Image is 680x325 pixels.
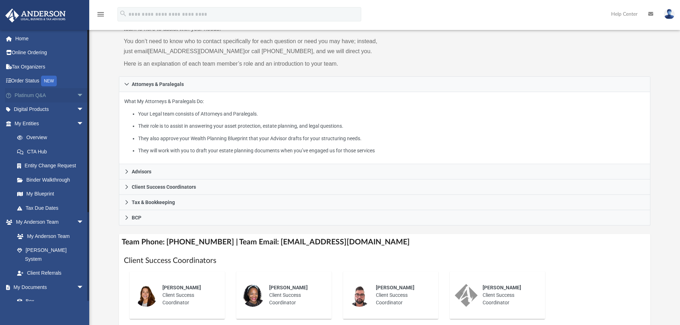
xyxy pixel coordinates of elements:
li: They also approve your Wealth Planning Blueprint that your Advisor drafts for your structuring ne... [138,134,645,143]
a: Home [5,31,95,46]
img: thumbnail [241,284,264,307]
img: Anderson Advisors Platinum Portal [3,9,68,22]
img: thumbnail [348,284,371,307]
a: [EMAIL_ADDRESS][DOMAIN_NAME] [148,48,245,54]
span: [PERSON_NAME] [376,285,414,290]
span: Attorneys & Paralegals [132,82,184,87]
a: Box [10,294,87,309]
a: Advisors [119,164,651,179]
a: Tax Organizers [5,60,95,74]
a: My Anderson Team [10,229,87,243]
p: Here is an explanation of each team member’s role and an introduction to your team. [124,59,380,69]
span: arrow_drop_down [77,88,91,103]
p: What My Attorneys & Paralegals Do: [124,97,645,155]
div: Client Success Coordinator [157,279,220,311]
a: Digital Productsarrow_drop_down [5,102,95,117]
a: [PERSON_NAME] System [10,243,91,266]
span: [PERSON_NAME] [162,285,201,290]
a: Tax Due Dates [10,201,95,215]
div: Attorneys & Paralegals [119,92,651,164]
div: Client Success Coordinator [478,279,540,311]
a: My Blueprint [10,187,91,201]
div: Client Success Coordinator [264,279,327,311]
a: BCP [119,210,651,225]
a: Client Success Coordinators [119,179,651,195]
span: BCP [132,215,141,220]
p: You don’t need to know who to contact specifically for each question or need you may have; instea... [124,36,380,56]
span: arrow_drop_down [77,116,91,131]
span: [PERSON_NAME] [483,285,521,290]
a: Client Referrals [10,266,91,280]
h4: Team Phone: [PHONE_NUMBER] | Team Email: [EMAIL_ADDRESS][DOMAIN_NAME] [119,234,651,250]
span: [PERSON_NAME] [269,285,308,290]
i: search [119,10,127,17]
span: Tax & Bookkeeping [132,200,175,205]
span: arrow_drop_down [77,280,91,295]
a: Entity Change Request [10,159,95,173]
a: Tax & Bookkeeping [119,195,651,210]
a: Binder Walkthrough [10,173,95,187]
li: Your Legal team consists of Attorneys and Paralegals. [138,110,645,118]
a: Overview [10,131,95,145]
a: menu [96,14,105,19]
a: CTA Hub [10,144,95,159]
li: Their role is to assist in answering your asset protection, estate planning, and legal questions. [138,122,645,131]
a: Platinum Q&Aarrow_drop_down [5,88,95,102]
a: My Documentsarrow_drop_down [5,280,91,294]
img: thumbnail [455,284,478,307]
img: User Pic [664,9,675,19]
div: Client Success Coordinator [371,279,433,311]
span: Advisors [132,169,151,174]
a: My Anderson Teamarrow_drop_down [5,215,91,229]
span: Client Success Coordinators [132,184,196,189]
a: My Entitiesarrow_drop_down [5,116,95,131]
img: thumbnail [135,284,157,307]
a: Order StatusNEW [5,74,95,88]
a: Attorneys & Paralegals [119,76,651,92]
h1: Client Success Coordinators [124,255,646,266]
a: Online Ordering [5,46,95,60]
span: arrow_drop_down [77,215,91,230]
li: They will work with you to draft your estate planning documents when you’ve engaged us for those ... [138,146,645,155]
i: menu [96,10,105,19]
div: NEW [41,76,57,86]
span: arrow_drop_down [77,102,91,117]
